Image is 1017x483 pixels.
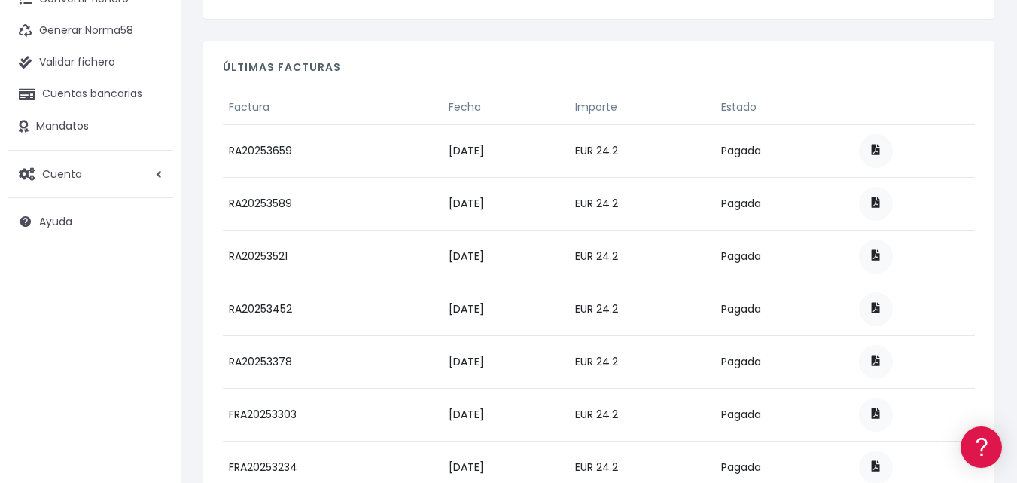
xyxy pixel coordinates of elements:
[443,283,568,335] td: [DATE]
[39,214,72,229] span: Ayuda
[8,78,173,110] a: Cuentas bancarias
[223,388,443,441] td: FRA20253303
[715,283,853,335] td: Pagada
[42,166,82,181] span: Cuenta
[15,362,286,376] div: Programadores
[443,90,568,124] th: Fecha
[15,191,286,214] a: Formatos
[15,128,286,151] a: Información general
[569,335,715,388] td: EUR 24.2
[443,230,568,283] td: [DATE]
[8,15,173,47] a: Generar Norma58
[715,388,853,441] td: Pagada
[8,206,173,237] a: Ayuda
[223,283,443,335] td: RA20253452
[569,177,715,230] td: EUR 24.2
[715,177,853,230] td: Pagada
[223,230,443,283] td: RA20253521
[8,111,173,142] a: Mandatos
[8,47,173,78] a: Validar fichero
[569,283,715,335] td: EUR 24.2
[15,105,286,119] div: Información general
[223,61,975,81] h4: Últimas facturas
[15,261,286,284] a: Perfiles de empresas
[223,335,443,388] td: RA20253378
[207,434,290,448] a: POWERED BY ENCHANT
[223,90,443,124] th: Factura
[223,124,443,177] td: RA20253659
[15,385,286,408] a: API
[15,299,286,313] div: Facturación
[569,230,715,283] td: EUR 24.2
[15,323,286,347] a: General
[715,335,853,388] td: Pagada
[15,167,286,181] div: Convertir ficheros
[15,403,286,430] button: Contáctanos
[443,177,568,230] td: [DATE]
[715,124,853,177] td: Pagada
[443,388,568,441] td: [DATE]
[569,124,715,177] td: EUR 24.2
[715,90,853,124] th: Estado
[443,124,568,177] td: [DATE]
[569,388,715,441] td: EUR 24.2
[443,335,568,388] td: [DATE]
[15,214,286,237] a: Problemas habituales
[15,237,286,261] a: Videotutoriales
[715,230,853,283] td: Pagada
[569,90,715,124] th: Importe
[8,158,173,190] a: Cuenta
[223,177,443,230] td: RA20253589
